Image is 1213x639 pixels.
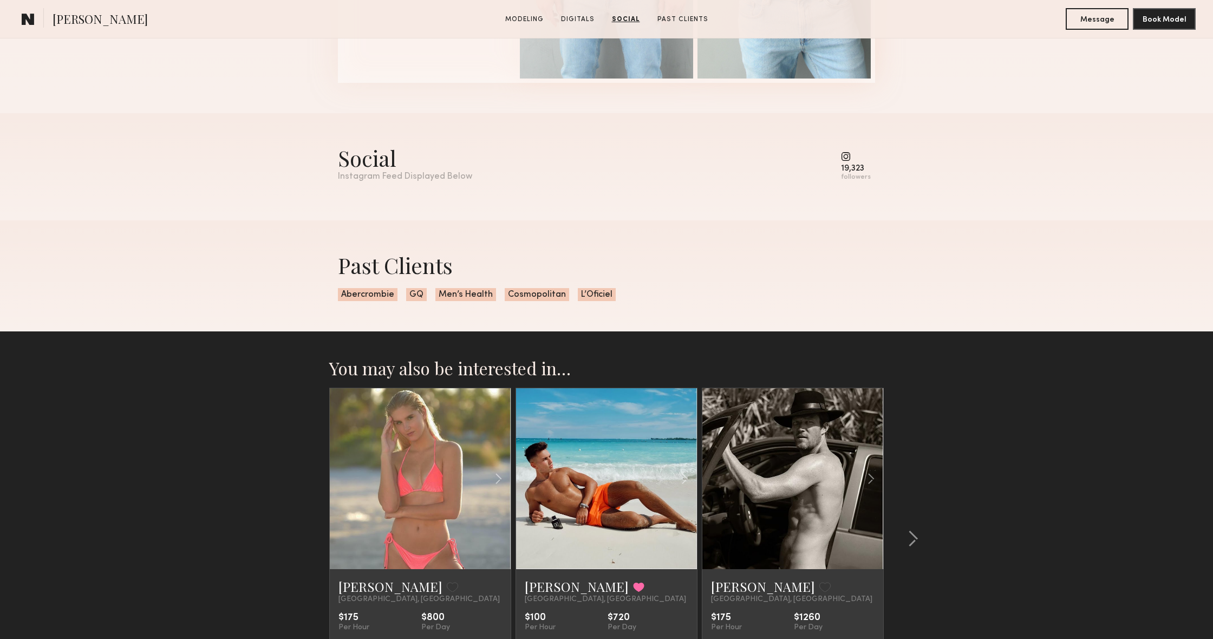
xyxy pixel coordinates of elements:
[1133,8,1196,30] button: Book Model
[329,357,884,379] h2: You may also be interested in…
[711,623,742,632] div: Per Hour
[435,288,496,301] span: Men’s Health
[711,578,815,595] a: [PERSON_NAME]
[557,15,599,24] a: Digitals
[711,595,872,604] span: [GEOGRAPHIC_DATA], [GEOGRAPHIC_DATA]
[338,578,442,595] a: [PERSON_NAME]
[608,623,636,632] div: Per Day
[525,623,556,632] div: Per Hour
[338,595,500,604] span: [GEOGRAPHIC_DATA], [GEOGRAPHIC_DATA]
[338,623,369,632] div: Per Hour
[525,595,686,604] span: [GEOGRAPHIC_DATA], [GEOGRAPHIC_DATA]
[338,251,875,279] div: Past Clients
[525,578,629,595] a: [PERSON_NAME]
[338,612,369,623] div: $175
[338,144,472,172] div: Social
[1133,14,1196,23] a: Book Model
[711,612,742,623] div: $175
[421,623,450,632] div: Per Day
[608,15,644,24] a: Social
[53,11,148,30] span: [PERSON_NAME]
[841,173,871,181] div: followers
[841,165,871,173] div: 19,323
[794,623,823,632] div: Per Day
[653,15,713,24] a: Past Clients
[505,288,569,301] span: Cosmopolitan
[338,172,472,181] div: Instagram Feed Displayed Below
[794,612,823,623] div: $1260
[406,288,427,301] span: GQ
[608,612,636,623] div: $720
[1066,8,1129,30] button: Message
[338,288,397,301] span: Abercrombie
[578,288,616,301] span: L’Oficiel
[421,612,450,623] div: $800
[501,15,548,24] a: Modeling
[525,612,556,623] div: $100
